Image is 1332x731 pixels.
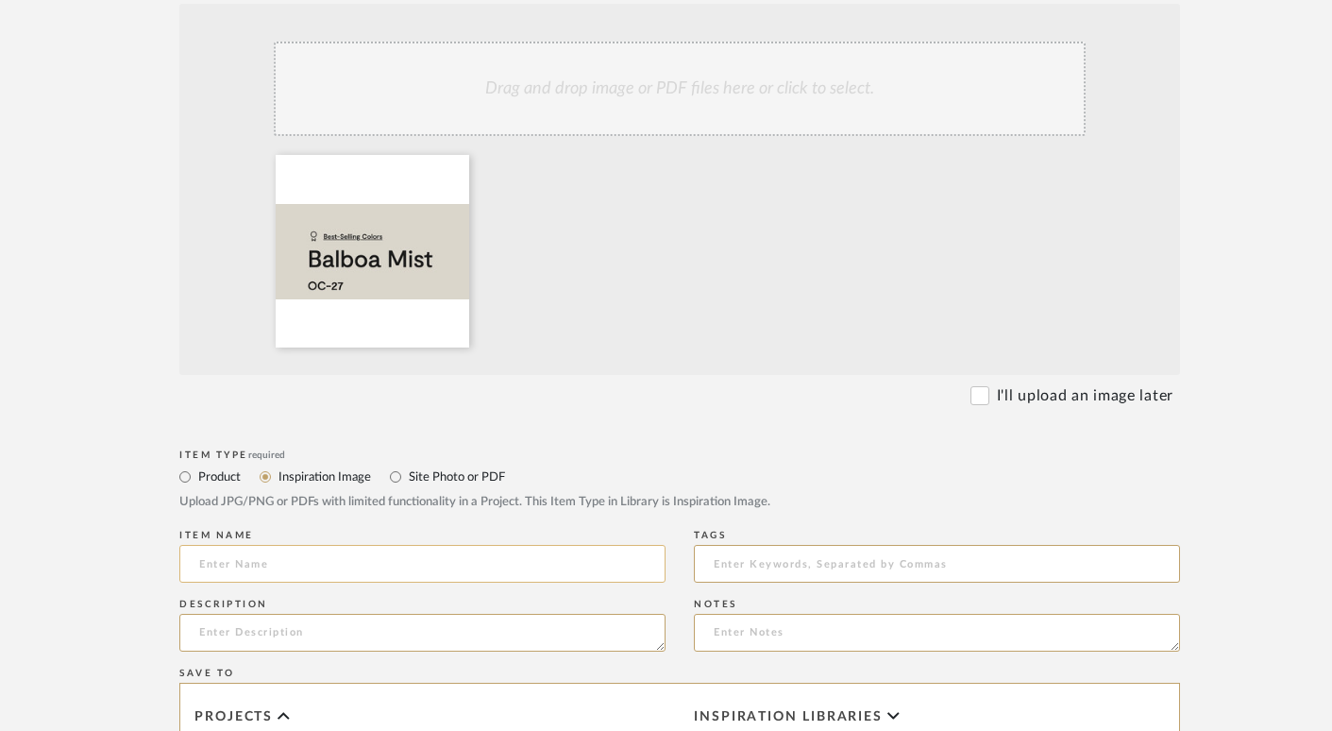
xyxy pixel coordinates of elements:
input: Enter Name [179,545,666,583]
div: Notes [694,599,1180,610]
div: Item Type [179,450,1180,461]
div: Item name [179,530,666,541]
label: Product [196,467,241,487]
label: I'll upload an image later [997,384,1173,407]
span: required [248,450,285,460]
div: Upload JPG/PNG or PDFs with limited functionality in a Project. This Item Type in Library is Insp... [179,493,1180,512]
span: Projects [194,709,273,725]
div: Description [179,599,666,610]
input: Enter Keywords, Separated by Commas [694,545,1180,583]
label: Inspiration Image [277,467,371,487]
div: Tags [694,530,1180,541]
label: Site Photo or PDF [407,467,505,487]
span: Inspiration libraries [694,709,883,725]
mat-radio-group: Select item type [179,465,1180,488]
div: Save To [179,668,1180,679]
